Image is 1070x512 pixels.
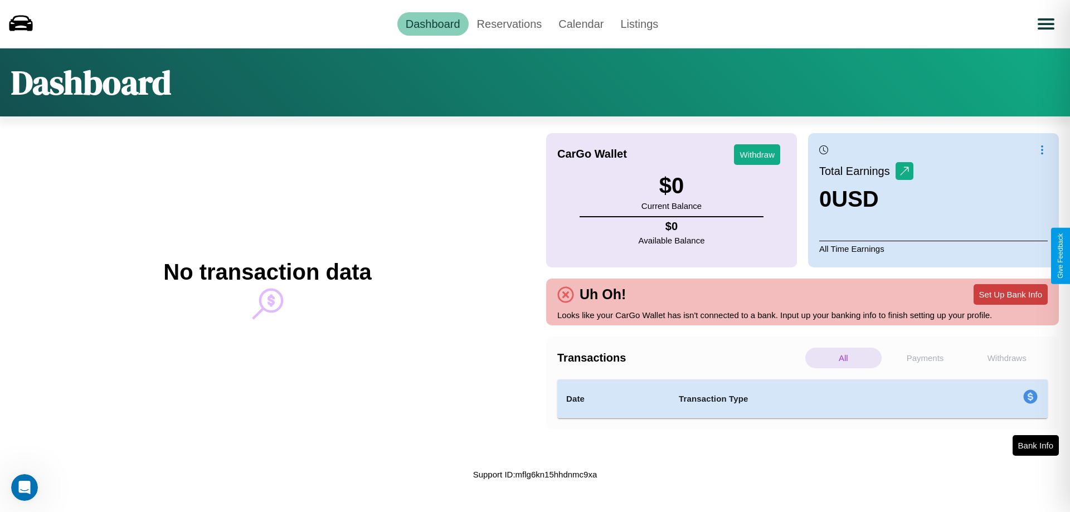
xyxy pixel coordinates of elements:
[641,198,702,213] p: Current Balance
[550,12,612,36] a: Calendar
[612,12,667,36] a: Listings
[469,12,551,36] a: Reservations
[1030,8,1062,40] button: Open menu
[805,348,882,368] p: All
[163,260,371,285] h2: No transaction data
[734,144,780,165] button: Withdraw
[557,379,1048,418] table: simple table
[1057,233,1064,279] div: Give Feedback
[574,286,631,303] h4: Uh Oh!
[639,233,705,248] p: Available Balance
[473,467,597,482] p: Support ID: mflg6kn15hhdnmc9xa
[557,148,627,160] h4: CarGo Wallet
[557,308,1048,323] p: Looks like your CarGo Wallet has isn't connected to a bank. Input up your banking info to finish ...
[679,392,932,406] h4: Transaction Type
[1013,435,1059,456] button: Bank Info
[639,220,705,233] h4: $ 0
[11,60,171,105] h1: Dashboard
[969,348,1045,368] p: Withdraws
[974,284,1048,305] button: Set Up Bank Info
[819,161,896,181] p: Total Earnings
[819,187,913,212] h3: 0 USD
[566,392,661,406] h4: Date
[557,352,802,364] h4: Transactions
[397,12,469,36] a: Dashboard
[887,348,964,368] p: Payments
[11,474,38,501] iframe: Intercom live chat
[641,173,702,198] h3: $ 0
[819,241,1048,256] p: All Time Earnings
